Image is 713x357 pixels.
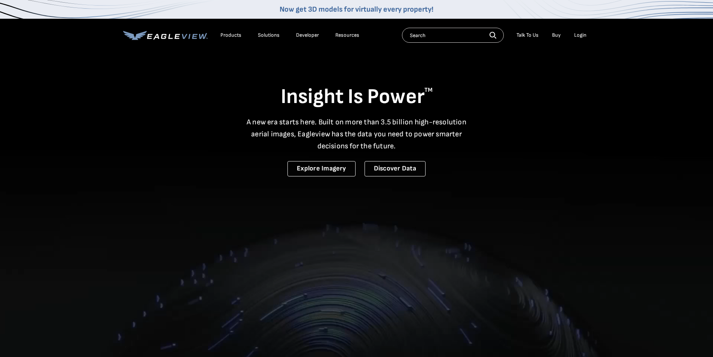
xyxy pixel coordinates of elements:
[242,116,471,152] p: A new era starts here. Built on more than 3.5 billion high-resolution aerial images, Eagleview ha...
[365,161,426,176] a: Discover Data
[552,32,561,39] a: Buy
[335,32,359,39] div: Resources
[220,32,241,39] div: Products
[296,32,319,39] a: Developer
[258,32,280,39] div: Solutions
[280,5,433,14] a: Now get 3D models for virtually every property!
[574,32,586,39] div: Login
[123,84,590,110] h1: Insight Is Power
[424,87,433,94] sup: TM
[402,28,504,43] input: Search
[517,32,539,39] div: Talk To Us
[287,161,356,176] a: Explore Imagery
